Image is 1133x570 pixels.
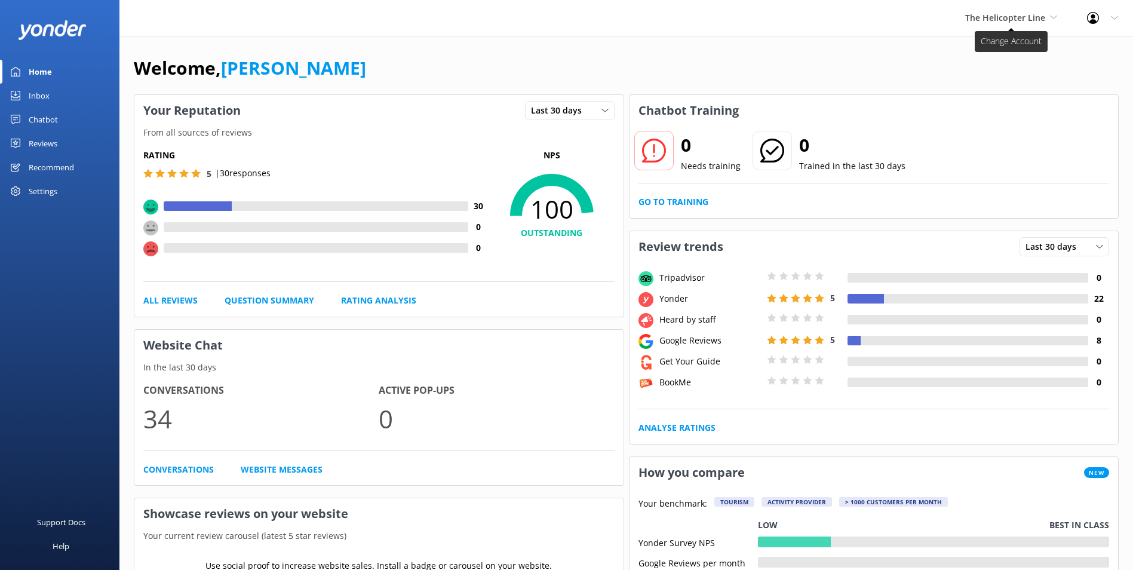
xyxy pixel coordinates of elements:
[830,334,835,345] span: 5
[1088,334,1109,347] h4: 8
[681,131,741,160] h2: 0
[638,537,758,547] div: Yonder Survey NPS
[758,519,778,532] p: Low
[37,510,85,534] div: Support Docs
[29,84,50,108] div: Inbox
[656,334,764,347] div: Google Reviews
[468,220,489,234] h4: 0
[143,294,198,307] a: All Reviews
[1088,292,1109,305] h4: 22
[134,95,250,126] h3: Your Reputation
[489,226,615,240] h4: OUTSTANDING
[489,194,615,224] span: 100
[489,149,615,162] p: NPS
[1049,519,1109,532] p: Best in class
[225,294,314,307] a: Question Summary
[830,292,835,304] span: 5
[1088,271,1109,284] h4: 0
[1088,355,1109,368] h4: 0
[221,56,366,80] a: [PERSON_NAME]
[341,294,416,307] a: Rating Analysis
[762,497,832,507] div: Activity Provider
[143,149,489,162] h5: Rating
[134,54,366,82] h1: Welcome,
[215,167,271,180] p: | 30 responses
[1084,467,1109,478] span: New
[839,497,948,507] div: > 1000 customers per month
[630,231,732,262] h3: Review trends
[134,330,624,361] h3: Website Chat
[468,200,489,213] h4: 30
[143,463,214,476] a: Conversations
[638,557,758,568] div: Google Reviews per month
[799,160,905,173] p: Trained in the last 30 days
[638,497,707,511] p: Your benchmark:
[29,155,74,179] div: Recommend
[638,421,716,434] a: Analyse Ratings
[630,95,748,126] h3: Chatbot Training
[134,361,624,374] p: In the last 30 days
[656,376,764,389] div: BookMe
[1025,240,1083,253] span: Last 30 days
[134,529,624,543] p: Your current review carousel (latest 5 star reviews)
[1088,313,1109,326] h4: 0
[29,60,52,84] div: Home
[630,457,754,488] h3: How you compare
[134,498,624,529] h3: Showcase reviews on your website
[379,399,614,439] p: 0
[531,104,589,117] span: Last 30 days
[799,131,905,160] h2: 0
[53,534,69,558] div: Help
[207,168,211,179] span: 5
[656,313,764,326] div: Heard by staff
[656,271,764,284] div: Tripadvisor
[656,292,764,305] div: Yonder
[379,383,614,399] h4: Active Pop-ups
[1088,376,1109,389] h4: 0
[18,20,87,40] img: yonder-white-logo.png
[143,399,379,439] p: 34
[638,195,708,209] a: Go to Training
[681,160,741,173] p: Needs training
[134,126,624,139] p: From all sources of reviews
[29,131,57,155] div: Reviews
[965,12,1045,23] span: The Helicopter Line
[241,463,323,476] a: Website Messages
[143,383,379,399] h4: Conversations
[29,179,57,203] div: Settings
[656,355,764,368] div: Get Your Guide
[29,108,58,131] div: Chatbot
[468,241,489,255] h4: 0
[714,497,754,507] div: Tourism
